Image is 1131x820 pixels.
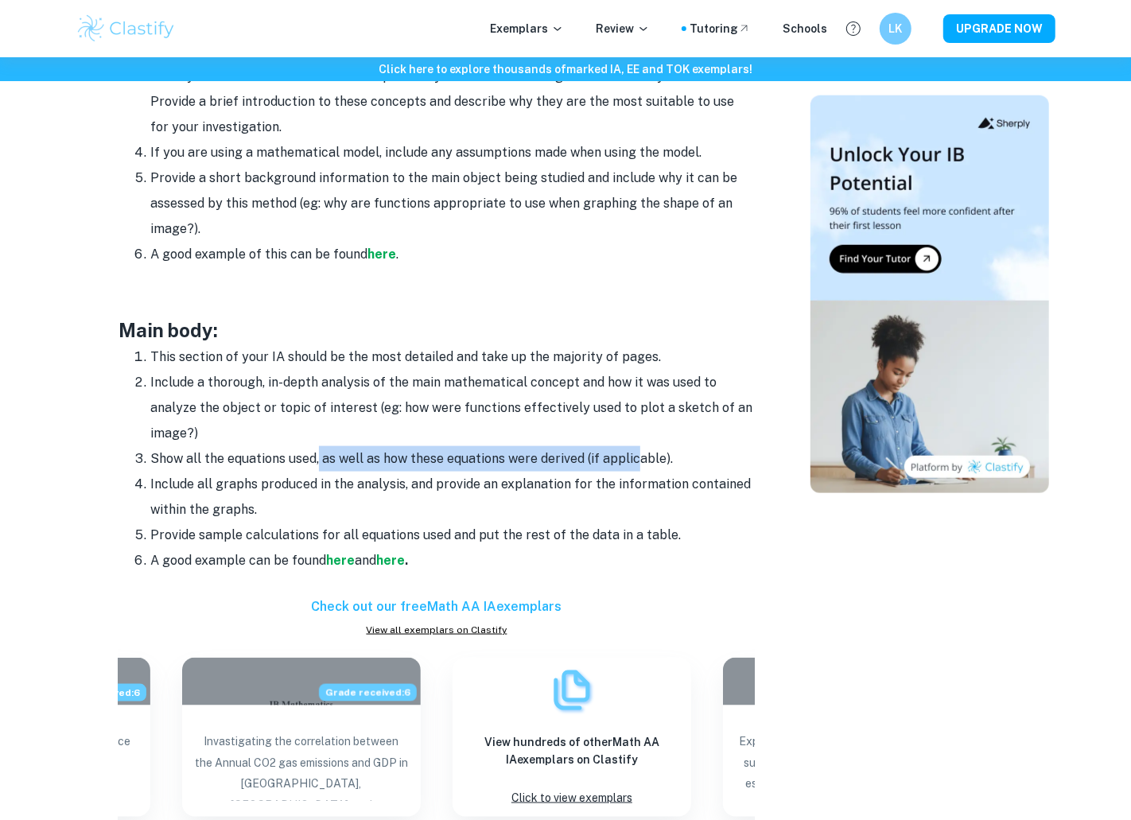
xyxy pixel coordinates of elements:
[596,20,650,37] p: Review
[465,733,678,768] h6: View hundreds of other Math AA IA exemplars on Clastify
[119,597,755,616] h6: Check out our free Math AA IA exemplars
[453,658,691,817] a: ExemplarsView hundreds of otherMath AA IAexemplars on ClastifyClick to view exemplars
[76,13,177,45] img: Clastify logo
[3,60,1128,78] h6: Click here to explore thousands of marked IA, EE and TOK exemplars !
[150,446,755,472] li: Show all the equations used, as well as how these equations were derived (if applicable).
[736,731,949,801] p: Exploring the method of calculating the surface area of solid of revolution and estimating the la...
[150,140,755,165] li: If you are using a mathematical model, include any assumptions made when using the model.
[887,20,905,37] h6: LK
[150,242,755,267] li: A good example of this can be found .
[150,165,755,242] li: Provide a short background information to the main object being studied and include why it can be...
[182,658,421,817] a: Blog exemplar: Invastigating the correlation between thGrade received:6Invastigating the correlat...
[150,472,755,523] li: Include all graphs produced in the analysis, and provide an explanation for the information conta...
[150,548,755,573] li: A good example can be found and
[150,64,755,140] li: Clearly define the mathematical concepts that you will be discussing in the main body of the IA. ...
[367,247,396,262] a: here
[548,666,596,714] img: Exemplars
[150,370,755,446] li: Include a thorough, in-depth analysis of the main mathematical concept and how it was used to ana...
[490,20,564,37] p: Exemplars
[150,344,755,370] li: This section of your IA should be the most detailed and take up the majority of pages.
[150,523,755,548] li: Provide sample calculations for all equations used and put the rest of the data in a table.
[810,95,1049,493] img: Thumbnail
[405,553,408,568] strong: .
[880,13,911,45] button: LK
[690,20,751,37] a: Tutoring
[783,20,827,37] a: Schools
[376,553,405,568] a: here
[119,623,755,637] a: View all exemplars on Clastify
[511,787,632,809] p: Click to view exemplars
[319,684,417,701] span: Grade received: 6
[943,14,1055,43] button: UPGRADE NOW
[723,658,962,817] a: Blog exemplar: Exploring the method of calculating the Exploring the method of calculating the su...
[326,553,355,568] a: here
[195,731,408,801] p: Invastigating the correlation between the Annual CO2 gas emissions and GDP in [GEOGRAPHIC_DATA], ...
[840,15,867,42] button: Help and Feedback
[119,316,755,344] h3: Main body:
